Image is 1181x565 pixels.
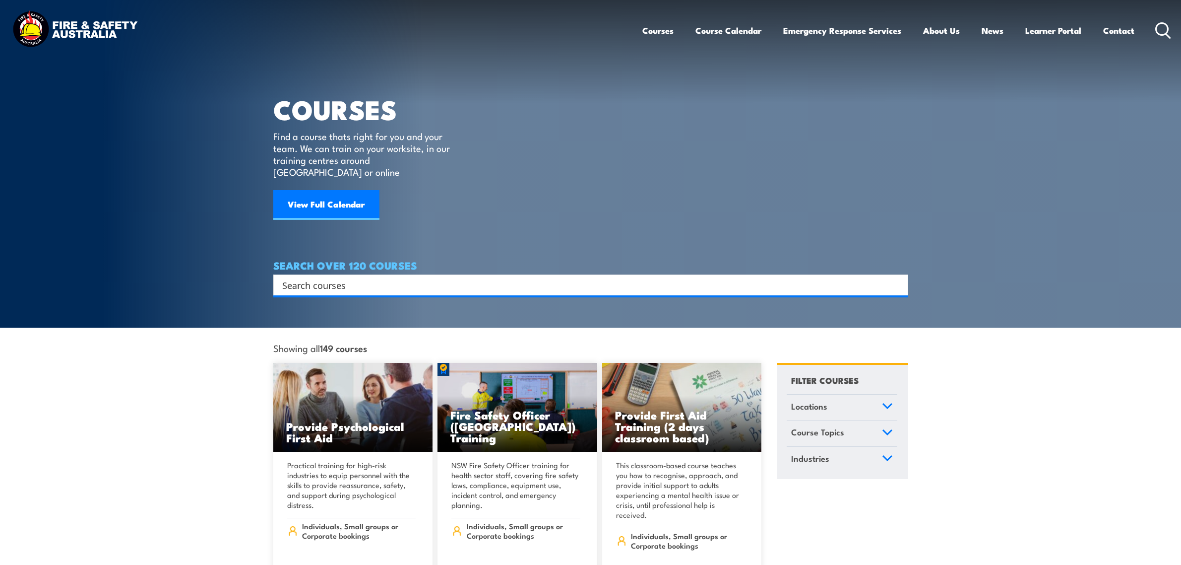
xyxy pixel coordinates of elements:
[642,17,674,44] a: Courses
[891,278,905,292] button: Search magnifier button
[791,400,827,413] span: Locations
[273,190,379,220] a: View Full Calendar
[467,521,580,540] span: Individuals, Small groups or Corporate bookings
[982,17,1003,44] a: News
[1103,17,1134,44] a: Contact
[783,17,901,44] a: Emergency Response Services
[1025,17,1081,44] a: Learner Portal
[695,17,761,44] a: Course Calendar
[273,130,454,178] p: Find a course thats right for you and your team. We can train on your worksite, in our training c...
[273,363,433,452] a: Provide Psychological First Aid
[791,452,829,465] span: Industries
[791,373,859,387] h4: FILTER COURSES
[616,460,745,520] p: This classroom-based course teaches you how to recognise, approach, and provide initial support t...
[602,363,762,452] a: Provide First Aid Training (2 days classroom based)
[631,531,745,550] span: Individuals, Small groups or Corporate bookings
[287,460,416,510] p: Practical training for high-risk industries to equip personnel with the skills to provide reassur...
[615,409,749,443] h3: Provide First Aid Training (2 days classroom based)
[286,421,420,443] h3: Provide Psychological First Aid
[450,409,584,443] h3: Fire Safety Officer ([GEOGRAPHIC_DATA]) Training
[282,278,886,292] input: Search input
[320,341,367,354] strong: 149 courses
[273,363,433,452] img: Mental Health First Aid Training Course from Fire & Safety Australia
[923,17,960,44] a: About Us
[787,395,897,421] a: Locations
[787,421,897,446] a: Course Topics
[451,460,580,510] p: NSW Fire Safety Officer training for health sector staff, covering fire safety laws, compliance, ...
[791,425,844,439] span: Course Topics
[273,260,908,271] h4: SEARCH OVER 120 COURSES
[273,343,367,353] span: Showing all
[602,363,762,452] img: Mental Health First Aid Training (Standard) – Classroom
[284,278,888,292] form: Search form
[787,447,897,473] a: Industries
[437,363,597,452] a: Fire Safety Officer ([GEOGRAPHIC_DATA]) Training
[437,363,597,452] img: Fire Safety Advisor
[302,521,416,540] span: Individuals, Small groups or Corporate bookings
[273,97,464,121] h1: COURSES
